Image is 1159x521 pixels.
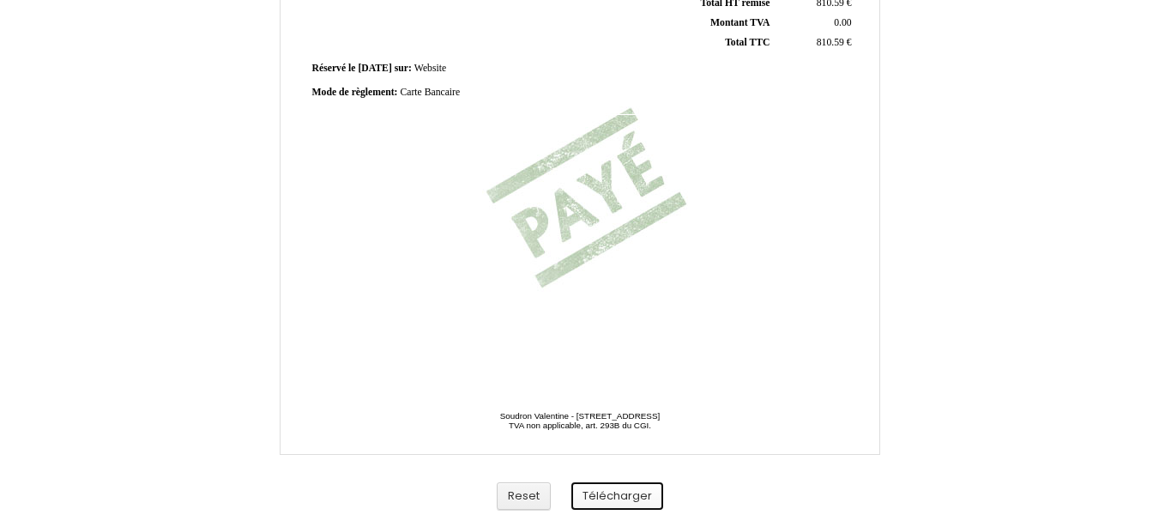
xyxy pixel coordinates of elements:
span: sur: [395,63,412,74]
td: € [773,33,854,52]
button: Télécharger [571,482,663,511]
span: [DATE] [358,63,391,74]
span: Carte Bancaire [400,87,460,98]
iframe: Chat [1086,444,1146,508]
span: Total TTC [725,37,770,48]
span: 810.59 [817,37,844,48]
button: Reset [497,482,551,511]
span: Montant TVA [710,17,770,28]
span: Mode de règlement: [312,87,398,98]
span: 0.00 [834,17,851,28]
span: Soudron Valentine - [STREET_ADDRESS] [500,411,660,421]
span: Réservé le [312,63,356,74]
span: TVA non applicable, art. 293B du CGI. [509,421,651,430]
span: Website [414,63,446,74]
